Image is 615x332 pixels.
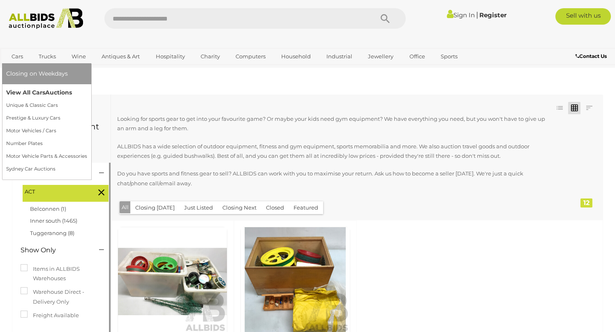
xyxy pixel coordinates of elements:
[321,50,358,63] a: Industrial
[21,264,102,284] label: Items in ALLBIDS Warehouses
[117,169,550,188] p: Do you have sports and fitness gear to sell? ALLBIDS can work with you to maximise your return. A...
[476,10,478,19] span: |
[33,50,61,63] a: Trucks
[5,8,88,29] img: Allbids.com.au
[30,205,66,212] a: Belconnen (1)
[576,52,609,61] a: Contact Us
[21,311,79,320] label: Freight Available
[25,187,86,196] span: ACT
[435,50,463,63] a: Sports
[6,50,28,63] a: Cars
[30,217,77,224] a: Inner south (1465)
[66,50,91,63] a: Wine
[179,201,218,214] button: Just Listed
[479,11,506,19] a: Register
[289,201,323,214] button: Featured
[217,201,261,214] button: Closing Next
[365,8,406,29] button: Search
[576,53,607,59] b: Contact Us
[261,201,289,214] button: Closed
[117,114,550,134] p: Looking for sports gear to get into your favourite game? Or maybe your kids need gym equipment? W...
[96,50,145,63] a: Antiques & Art
[117,142,550,161] p: ALLBIDS has a wide selection of outdoor equipment, fitness and gym equipment, sports memorabilia ...
[230,50,271,63] a: Computers
[404,50,430,63] a: Office
[363,50,399,63] a: Jewellery
[276,50,316,63] a: Household
[30,230,74,236] a: Tuggeranong (8)
[150,50,190,63] a: Hospitality
[195,50,225,63] a: Charity
[120,201,131,213] button: All
[580,198,592,207] div: 12
[130,201,180,214] button: Closing [DATE]
[555,8,611,25] a: Sell with us
[447,11,475,19] a: Sign In
[21,247,87,254] h4: Show Only
[21,287,102,307] label: Warehouse Direct - Delivery Only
